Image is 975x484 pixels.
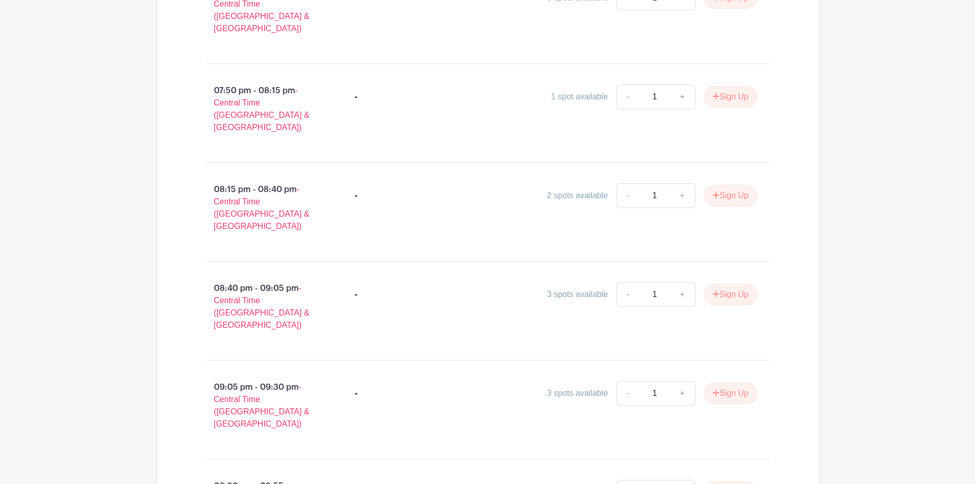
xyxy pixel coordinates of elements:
[669,85,695,109] a: +
[214,383,310,428] span: - Central Time ([GEOGRAPHIC_DATA] & [GEOGRAPHIC_DATA])
[547,387,608,399] div: 3 spots available
[669,381,695,406] a: +
[669,183,695,208] a: +
[214,284,310,329] span: - Central Time ([GEOGRAPHIC_DATA] & [GEOGRAPHIC_DATA])
[704,86,757,108] button: Sign Up
[355,91,358,103] div: -
[669,282,695,307] a: +
[355,190,358,202] div: -
[214,86,310,132] span: - Central Time ([GEOGRAPHIC_DATA] & [GEOGRAPHIC_DATA])
[189,377,339,434] p: 09:05 pm - 09:30 pm
[616,85,640,109] a: -
[189,80,339,138] p: 07:50 pm - 08:15 pm
[616,183,640,208] a: -
[214,185,310,230] span: - Central Time ([GEOGRAPHIC_DATA] & [GEOGRAPHIC_DATA])
[189,179,339,237] p: 08:15 pm - 08:40 pm
[189,278,339,335] p: 08:40 pm - 09:05 pm
[704,383,757,404] button: Sign Up
[355,288,358,301] div: -
[616,381,640,406] a: -
[355,387,358,399] div: -
[704,284,757,305] button: Sign Up
[551,91,608,103] div: 1 spot available
[616,282,640,307] a: -
[547,190,608,202] div: 2 spots available
[547,288,608,301] div: 3 spots available
[704,185,757,206] button: Sign Up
